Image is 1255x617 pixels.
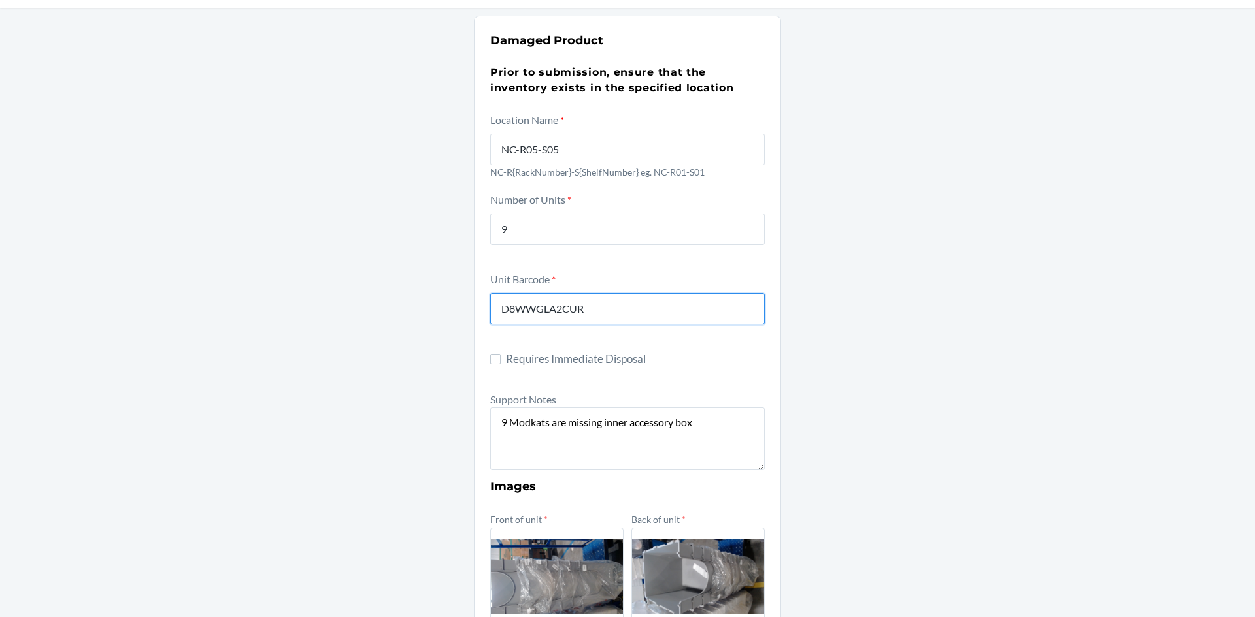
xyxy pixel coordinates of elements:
[490,165,765,179] p: NC-R{RackNumber}-S{ShelfNumber} eg. NC-R01-S01
[490,114,564,126] label: Location Name
[490,273,556,285] label: Unit Barcode
[631,514,686,525] label: Back of unit
[490,32,765,49] h2: Damaged Product
[490,65,765,96] h3: Prior to submission, ensure that the inventory exists in the specified location
[490,478,765,495] h3: Images
[490,354,501,364] input: Requires Immediate Disposal
[506,351,765,368] span: Requires Immediate Disposal
[490,514,548,525] label: Front of unit
[490,393,556,405] label: Support Notes
[490,193,571,206] label: Number of Units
